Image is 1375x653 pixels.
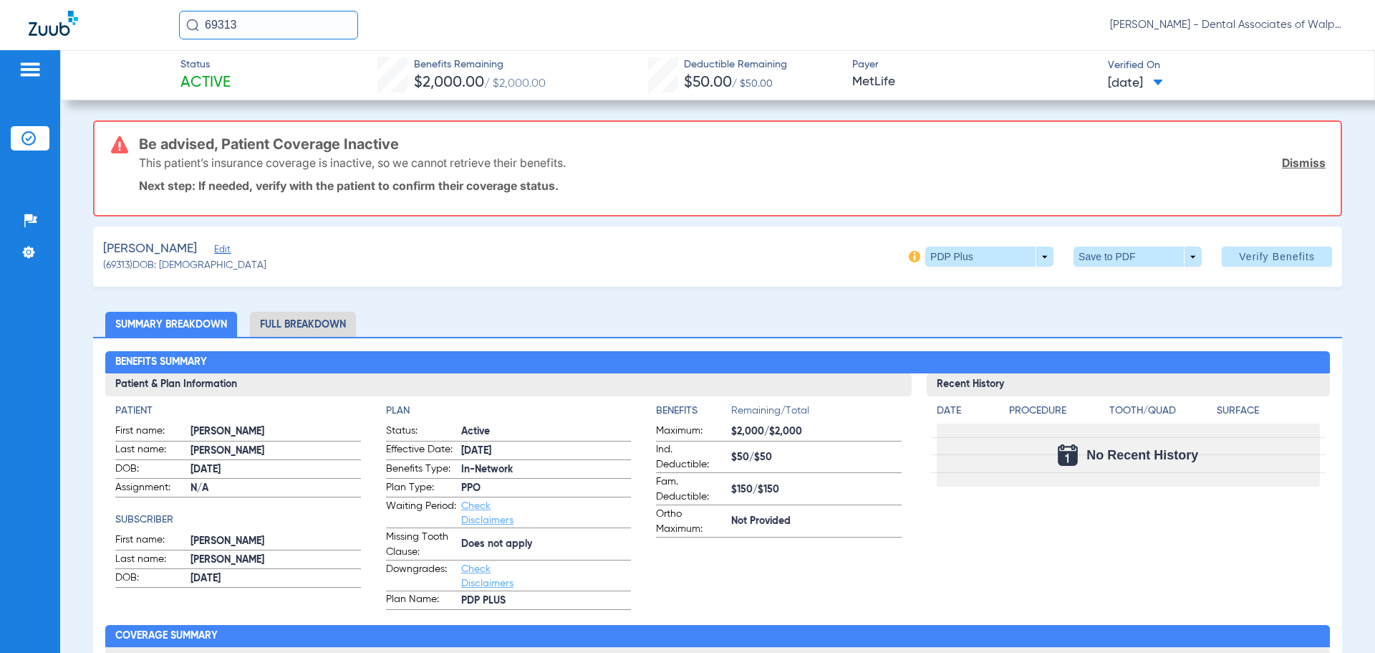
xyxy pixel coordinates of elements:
[461,444,631,459] span: [DATE]
[115,442,185,459] span: Last name:
[139,156,566,170] p: This patient’s insurance coverage is inactive, so we cannot retrieve their benefits.
[937,404,997,424] app-breakdown-title: Date
[1108,75,1163,92] span: [DATE]
[732,79,773,89] span: / $50.00
[103,258,266,273] span: (69313) DOB: [DEMOGRAPHIC_DATA]
[386,592,456,609] span: Plan Name:
[852,57,1096,72] span: Payer
[190,462,360,477] span: [DATE]
[731,450,901,465] span: $50/$50
[1222,247,1332,267] button: Verify Benefits
[1217,404,1319,419] h4: Surface
[1009,404,1104,424] app-breakdown-title: Procedure
[105,373,911,396] h3: Patient & Plan Information
[190,571,360,586] span: [DATE]
[731,404,901,424] span: Remaining/Total
[115,533,185,550] span: First name:
[115,480,185,497] span: Assignment:
[179,11,358,39] input: Search for patients
[190,534,360,549] span: [PERSON_NAME]
[461,501,513,525] a: Check Disclaimers
[19,61,42,78] img: hamburger-icon
[1282,156,1326,170] a: Dismiss
[684,57,787,72] span: Deductible Remaining
[115,462,185,479] span: DOB:
[1110,18,1346,32] span: [PERSON_NAME] - Dental Associates of Walpole
[139,178,1326,193] p: Next step: If needed, verify with the patient to confirm their coverage status.
[190,481,360,496] span: N/A
[105,312,237,337] li: Summary Breakdown
[656,424,726,441] span: Maximum:
[190,424,360,439] span: [PERSON_NAME]
[180,73,231,93] span: Active
[656,475,726,505] span: Fam. Deductible:
[190,444,360,459] span: [PERSON_NAME]
[250,312,356,337] li: Full Breakdown
[414,57,546,72] span: Benefits Remaining
[927,373,1330,396] h3: Recent History
[461,424,631,439] span: Active
[105,625,1329,648] h2: Coverage Summary
[656,507,726,537] span: Ortho Maximum:
[1086,448,1198,462] span: No Recent History
[1058,444,1078,466] img: Calendar
[414,75,484,90] span: $2,000.00
[386,480,456,497] span: Plan Type:
[386,442,456,459] span: Effective Date:
[386,404,631,419] h4: Plan
[461,481,631,496] span: PPO
[1074,247,1202,267] button: Save to PDF
[186,19,199,32] img: Search Icon
[103,240,197,258] span: [PERSON_NAME]
[925,247,1053,267] button: PDP Plus
[461,537,631,552] span: Does not apply
[1009,404,1104,419] h4: Procedure
[1108,58,1351,73] span: Verified On
[1239,251,1315,262] span: Verify Benefits
[461,462,631,477] span: In-Network
[461,564,513,588] a: Check Disclaimers
[386,462,456,479] span: Benefits Type:
[731,482,901,497] span: $150/$150
[180,57,231,72] span: Status
[852,73,1096,91] span: MetLife
[484,78,546,90] span: / $2,000.00
[731,424,901,439] span: $2,000/$2,000
[731,514,901,529] span: Not Provided
[937,404,997,419] h4: Date
[115,404,360,419] h4: Patient
[656,442,726,472] span: Ind. Deductible:
[115,513,360,528] h4: Subscriber
[105,351,1329,374] h2: Benefits Summary
[115,424,185,441] span: First name:
[29,11,78,36] img: Zuub Logo
[656,404,731,424] app-breakdown-title: Benefits
[1109,404,1212,424] app-breakdown-title: Tooth/Quad
[139,137,1326,151] h3: Be advised, Patient Coverage Inactive
[111,136,128,153] img: error-icon
[909,251,920,262] img: info-icon
[214,244,227,258] span: Edit
[1217,404,1319,424] app-breakdown-title: Surface
[386,424,456,441] span: Status:
[190,553,360,568] span: [PERSON_NAME]
[115,552,185,569] span: Last name:
[461,594,631,609] span: PDP PLUS
[115,571,185,588] span: DOB:
[1303,584,1375,653] iframe: Chat Widget
[386,562,456,591] span: Downgrades:
[684,75,732,90] span: $50.00
[386,530,456,560] span: Missing Tooth Clause:
[1109,404,1212,419] h4: Tooth/Quad
[386,499,456,528] span: Waiting Period:
[656,404,731,419] h4: Benefits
